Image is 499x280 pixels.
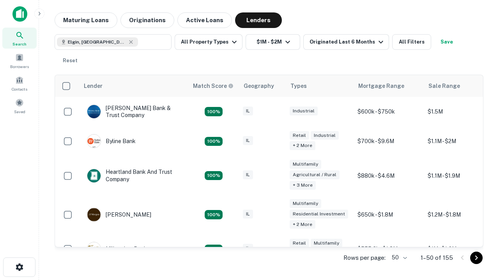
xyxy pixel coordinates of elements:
iframe: Chat Widget [460,218,499,255]
td: $1.1M - $1.9M [424,156,494,195]
td: $650k - $1.8M [354,195,424,234]
div: Heartland Bank And Trust Company [87,168,180,182]
button: Maturing Loans [55,12,117,28]
div: Lender [84,81,103,91]
button: Go to next page [470,252,483,264]
button: All Filters [392,34,431,50]
span: Borrowers [10,63,29,70]
div: Residential Investment [290,210,348,219]
div: + 2 more [290,220,315,229]
div: Capitalize uses an advanced AI algorithm to match your search with the best lender. The match sco... [193,82,234,90]
button: Save your search to get updates of matches that match your search criteria. [434,34,459,50]
a: Saved [2,95,37,116]
img: picture [87,135,101,148]
td: $880k - $4.6M [354,156,424,195]
th: Sale Range [424,75,494,97]
th: Types [286,75,354,97]
span: Contacts [12,86,27,92]
div: Multifamily [311,239,342,248]
td: $1M - $1.6M [424,234,494,264]
div: IL [243,107,253,115]
th: Lender [79,75,188,97]
td: $1.5M [424,97,494,126]
div: Retail [290,239,309,248]
div: Byline Bank [87,134,136,148]
button: All Property Types [175,34,242,50]
div: Matching Properties: 16, hasApolloMatch: undefined [205,245,223,254]
td: $555.3k - $1.8M [354,234,424,264]
button: Reset [58,53,83,68]
div: Matching Properties: 24, hasApolloMatch: undefined [205,210,223,219]
span: Saved [14,108,25,115]
img: picture [87,208,101,221]
div: 50 [389,252,408,263]
h6: Match Score [193,82,232,90]
div: Multifamily [290,199,321,208]
th: Geography [239,75,286,97]
div: Types [290,81,307,91]
div: IL [243,210,253,219]
div: Mortgage Range [358,81,404,91]
div: IL [243,170,253,179]
button: Lenders [235,12,282,28]
a: Search [2,28,37,49]
img: picture [87,105,101,118]
div: Industrial [290,107,318,115]
div: Matching Properties: 16, hasApolloMatch: undefined [205,137,223,146]
div: Industrial [311,131,339,140]
div: Geography [244,81,274,91]
th: Capitalize uses an advanced AI algorithm to match your search with the best lender. The match sco... [188,75,239,97]
img: capitalize-icon.png [12,6,27,22]
span: Search [12,41,27,47]
td: $700k - $9.6M [354,126,424,156]
td: $600k - $750k [354,97,424,126]
td: $1.2M - $1.8M [424,195,494,234]
div: Sale Range [428,81,460,91]
div: Agricultural / Rural [290,170,340,179]
div: Matching Properties: 19, hasApolloMatch: undefined [205,171,223,180]
div: [PERSON_NAME] Bank & Trust Company [87,105,180,119]
th: Mortgage Range [354,75,424,97]
div: IL [243,136,253,145]
img: picture [87,169,101,182]
span: Elgin, [GEOGRAPHIC_DATA], [GEOGRAPHIC_DATA] [68,38,126,45]
button: $1M - $2M [246,34,300,50]
div: Matching Properties: 28, hasApolloMatch: undefined [205,107,223,116]
div: Originated Last 6 Months [310,37,386,47]
div: [PERSON_NAME] [87,208,151,222]
button: Originations [120,12,174,28]
img: picture [87,242,101,255]
div: + 3 more [290,181,316,190]
div: Retail [290,131,309,140]
button: Active Loans [177,12,232,28]
div: IL [243,244,253,253]
div: + 2 more [290,141,315,150]
div: Millennium Bank [87,242,147,256]
p: Rows per page: [343,253,386,262]
a: Borrowers [2,50,37,71]
button: Originated Last 6 Months [303,34,389,50]
a: Contacts [2,73,37,94]
td: $1.1M - $2M [424,126,494,156]
p: 1–50 of 155 [421,253,453,262]
div: Multifamily [290,160,321,169]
